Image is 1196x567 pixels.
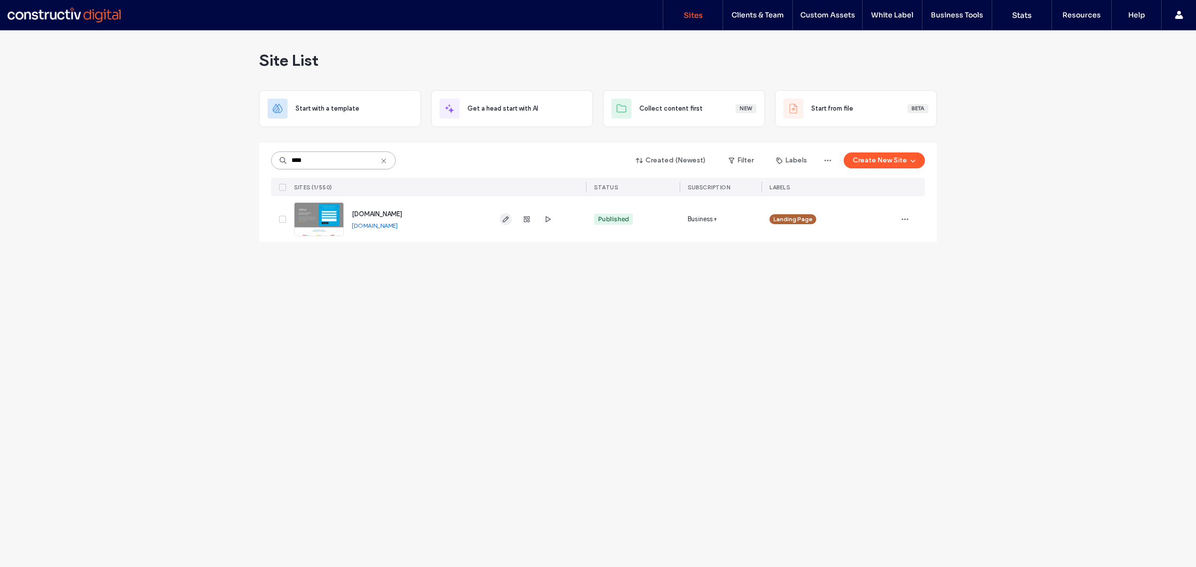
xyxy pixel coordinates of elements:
[1012,10,1032,20] label: Stats
[431,90,593,127] div: Get a head start with AI
[736,104,756,113] div: New
[732,10,784,19] label: Clients & Team
[352,222,398,229] a: [DOMAIN_NAME]
[800,10,855,19] label: Custom Assets
[907,104,928,113] div: Beta
[296,104,359,114] span: Start with a template
[769,184,790,191] span: LABELS
[844,152,925,168] button: Create New Site
[259,90,421,127] div: Start with a template
[688,214,717,224] span: Business+
[594,184,618,191] span: STATUS
[719,152,763,168] button: Filter
[688,184,730,191] span: SUBSCRIPTION
[1062,10,1101,19] label: Resources
[598,215,629,224] div: Published
[259,50,318,70] span: Site List
[352,210,402,218] a: [DOMAIN_NAME]
[467,104,538,114] span: Get a head start with AI
[767,152,816,168] button: Labels
[811,104,853,114] span: Start from file
[1128,10,1145,19] label: Help
[871,10,913,19] label: White Label
[773,215,812,224] span: Landing Page
[603,90,765,127] div: Collect content firstNew
[931,10,983,19] label: Business Tools
[294,184,332,191] span: SITES (1/550)
[627,152,715,168] button: Created (Newest)
[639,104,703,114] span: Collect content first
[775,90,937,127] div: Start from fileBeta
[684,10,703,20] label: Sites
